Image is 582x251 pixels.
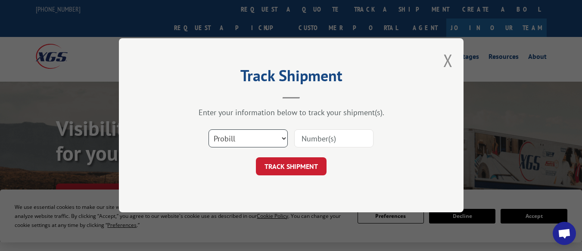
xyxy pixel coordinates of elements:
button: TRACK SHIPMENT [256,158,327,176]
input: Number(s) [294,130,373,148]
h2: Track Shipment [162,70,420,86]
button: Close modal [443,49,453,72]
div: Open chat [553,222,576,245]
div: Enter your information below to track your shipment(s). [162,108,420,118]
